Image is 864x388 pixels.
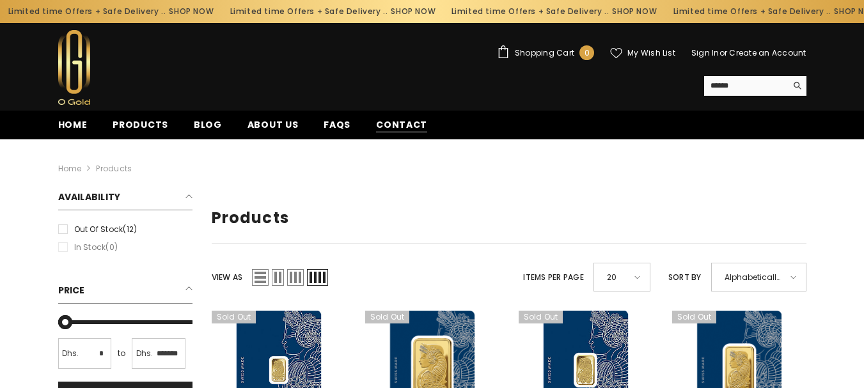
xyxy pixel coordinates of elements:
[252,269,269,286] span: List
[672,311,717,323] span: Sold out
[363,118,440,139] a: Contact
[608,4,653,19] a: SHOP NOW
[58,118,88,131] span: Home
[58,284,85,297] span: Price
[287,269,304,286] span: Grid 3
[523,270,583,284] label: Items per page
[787,76,806,95] button: Search
[212,311,256,323] span: Sold out
[585,46,590,60] span: 0
[627,49,675,57] span: My Wish List
[593,263,650,291] div: 20
[100,118,181,139] a: Products
[610,47,675,59] a: My Wish List
[704,76,806,96] summary: Search
[58,162,82,176] a: Home
[725,268,782,286] span: Alphabetically, A-Z
[497,45,594,60] a: Shopping Cart
[235,118,311,139] a: About us
[113,118,168,131] span: Products
[439,1,661,22] div: Limited time Offers + Safe Delivery ..
[376,118,427,132] span: Contact
[386,4,431,19] a: SHOP NOW
[324,118,350,131] span: FAQs
[58,30,90,105] img: Ogold Shop
[668,270,702,284] label: Sort by
[607,268,625,286] span: 20
[123,224,137,235] span: (12)
[181,118,235,139] a: Blog
[519,311,563,323] span: Sold out
[45,118,100,139] a: Home
[212,209,806,228] h1: Products
[311,118,363,139] a: FAQs
[272,269,284,286] span: Grid 2
[58,190,121,203] span: Availability
[164,4,209,19] a: SHOP NOW
[719,47,727,58] span: or
[711,263,806,291] div: Alphabetically, A-Z
[96,163,132,174] a: Products
[691,47,719,58] a: Sign In
[194,118,222,131] span: Blog
[247,118,299,131] span: About us
[58,139,806,180] nav: breadcrumbs
[365,311,410,323] span: Sold out
[58,222,192,237] label: Out of stock
[729,47,806,58] a: Create an Account
[307,269,328,286] span: Grid 4
[217,1,439,22] div: Limited time Offers + Safe Delivery ..
[515,49,574,57] span: Shopping Cart
[212,270,243,284] label: View as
